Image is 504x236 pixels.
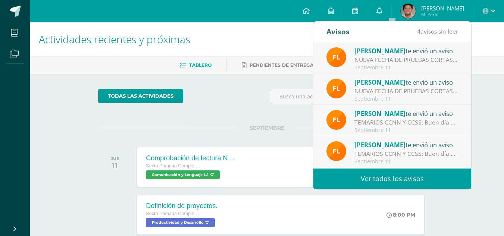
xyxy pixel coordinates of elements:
[354,109,406,118] span: [PERSON_NAME]
[326,141,346,161] img: 00e92e5268842a5da8ad8efe5964f981.png
[354,64,458,71] div: Septiembre 11
[326,110,346,130] img: 00e92e5268842a5da8ad8efe5964f981.png
[326,21,350,42] div: Avisos
[354,108,458,118] div: te envió un aviso
[354,46,458,56] div: te envió un aviso
[401,4,416,19] img: 4c06e1df2ad9bf09ebf6051ffd22a20e.png
[111,161,119,170] div: 11
[354,158,458,165] div: Septiembre 11
[417,27,458,35] span: avisos sin leer
[146,170,220,179] span: Comunicación y Lenguaje L.1 'C'
[354,56,458,64] div: NUEVA FECHA DE PRUEBAS CORTAS: Buen día padres de familia La Prueba Corta de CCNN para la sección...
[354,47,406,55] span: [PERSON_NAME]
[146,211,202,216] span: Sexto Primaria Complementaria
[354,96,458,102] div: Septiembre 11
[146,218,215,227] span: Productividad y Desarrollo 'C'
[354,140,458,150] div: te envió un aviso
[180,59,212,71] a: Tablero
[326,47,346,67] img: 00e92e5268842a5da8ad8efe5964f981.png
[146,154,235,162] div: Comprobación de lectura No.3 (Parcial).
[354,127,458,133] div: Septiembre 11
[146,202,217,210] div: Definición de proyectos.
[189,62,212,68] span: Tablero
[421,4,464,12] span: [PERSON_NAME]
[111,156,119,161] div: JUE
[39,32,190,46] span: Actividades recientes y próximas
[421,11,464,18] span: Mi Perfil
[238,125,296,131] span: SEPTIEMBRE
[354,78,406,86] span: [PERSON_NAME]
[417,27,420,35] span: 4
[354,87,458,95] div: NUEVA FECHA DE PRUEBAS CORTAS: Buen día padres de familia La Prueba Corta de CCNN para la sección...
[146,163,202,169] span: Sexto Primaria Complementaria
[386,211,415,218] div: 8:00 PM
[354,77,458,87] div: te envió un aviso
[250,62,313,68] span: Pendientes de entrega
[270,89,435,104] input: Busca una actividad próxima aquí...
[98,89,183,103] a: todas las Actividades
[242,59,313,71] a: Pendientes de entrega
[313,169,471,189] a: Ver todos los avisos
[354,141,406,149] span: [PERSON_NAME]
[326,79,346,98] img: 00e92e5268842a5da8ad8efe5964f981.png
[354,118,458,127] div: TEMARIOS CCNN Y CCSS: Buen día padres de familia Gusto de saludarlos Les envío los Temarios con l...
[354,150,458,158] div: TEMARIOS CCNN Y CCSS: Buen día padres de familia Gusto de saludarlos Les envío los Temarios con l...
